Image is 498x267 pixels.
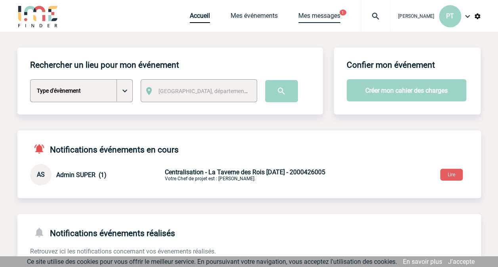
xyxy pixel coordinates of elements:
[33,227,50,238] img: notifications-24-px-g.png
[33,143,50,154] img: notifications-active-24-px-r.png
[347,60,435,70] h4: Confier mon événement
[27,258,397,265] span: Ce site utilise des cookies pour vous offrir le meilleur service. En poursuivant votre navigation...
[448,258,475,265] a: J'accepte
[398,13,434,19] span: [PERSON_NAME]
[165,168,325,176] span: Centralisation - La Taverne des Rois [DATE] - 2000426005
[440,169,463,181] button: Lire
[434,170,469,178] a: Lire
[265,80,298,102] input: Submit
[56,171,107,179] span: Admin SUPER (1)
[165,168,351,181] p: Votre Chef de projet est : [PERSON_NAME].
[30,164,163,185] div: Conversation privée : Client - Agence
[403,258,442,265] a: En savoir plus
[347,79,466,101] button: Créer mon cahier des charges
[340,10,346,15] button: 1
[298,12,340,23] a: Mes messages
[30,248,216,255] span: Retrouvez ici les notifications concernant vos évenements réalisés.
[30,227,175,238] h4: Notifications événements réalisés
[30,170,351,178] a: AS Admin SUPER (1) Centralisation - La Taverne des Rois [DATE] - 2000426005Votre Chef de projet e...
[190,12,210,23] a: Accueil
[446,12,454,20] span: PT
[30,143,179,154] h4: Notifications événements en cours
[17,5,59,27] img: IME-Finder
[158,88,269,94] span: [GEOGRAPHIC_DATA], département, région...
[30,60,179,70] h4: Rechercher un lieu pour mon événement
[37,171,45,178] span: AS
[231,12,278,23] a: Mes événements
